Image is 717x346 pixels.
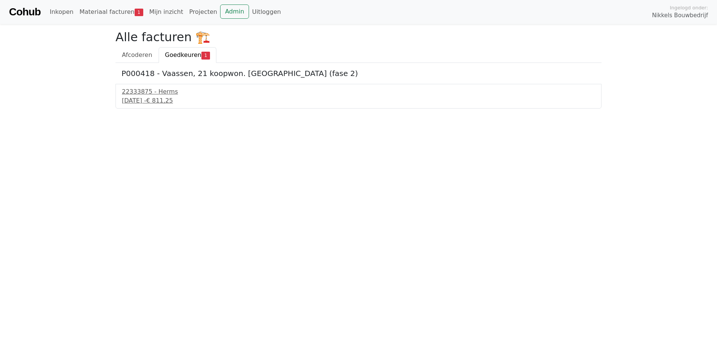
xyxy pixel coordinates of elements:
span: 1 [135,9,143,16]
a: Goedkeuren1 [159,47,216,63]
div: [DATE] - [122,96,595,105]
h2: Alle facturen 🏗️ [115,30,601,44]
span: Nikkels Bouwbedrijf [652,11,708,20]
span: Ingelogd onder: [670,4,708,11]
div: 22333875 - Herms [122,87,595,96]
a: Inkopen [46,4,76,19]
h5: P000418 - Vaassen, 21 koopwon. [GEOGRAPHIC_DATA] (fase 2) [121,69,595,78]
a: Projecten [186,4,220,19]
span: Afcoderen [122,51,152,58]
a: Materiaal facturen1 [76,4,146,19]
a: Admin [220,4,249,19]
span: € 811,25 [146,97,173,104]
span: 1 [201,52,210,59]
a: Afcoderen [115,47,159,63]
span: Goedkeuren [165,51,201,58]
a: 22333875 - Herms[DATE] -€ 811,25 [122,87,595,105]
a: Mijn inzicht [146,4,186,19]
a: Cohub [9,3,40,21]
a: Uitloggen [249,4,284,19]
